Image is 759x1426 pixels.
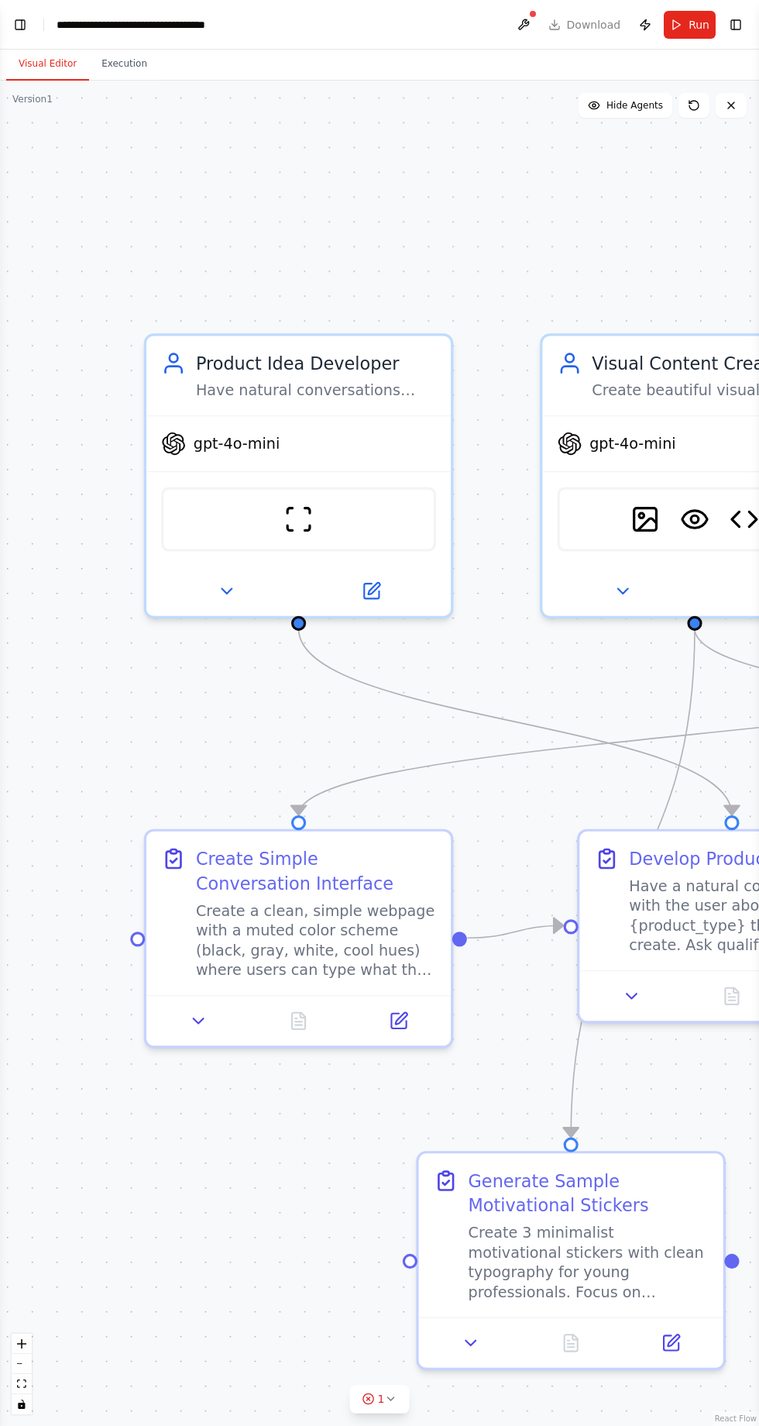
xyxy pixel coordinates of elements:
div: Generate Sample Motivational StickersCreate 3 minimalist motivational stickers with clean typogra... [416,1151,726,1370]
button: Show left sidebar [9,14,31,36]
button: Open in side panel [628,1328,713,1358]
div: Product Idea Developer [196,351,436,376]
button: Open in side panel [356,1006,441,1035]
button: Show right sidebar [725,14,747,36]
div: Generate Sample Motivational Stickers [469,1169,709,1218]
button: Run [664,11,716,39]
g: Edge from bc7c09d8-136e-4f90-8ddb-d7879344eb4f to b09c465f-2dd9-4f0b-ad9a-aa996e896049 [467,913,563,950]
div: Version 1 [12,93,53,105]
img: ScrapeWebsiteTool [283,505,313,534]
span: Run [689,17,709,33]
img: Web Interface Manager [730,505,759,534]
div: Create 3 minimalist motivational stickers with clean typography for young professionals. Focus on... [469,1223,709,1302]
nav: breadcrumb [57,17,205,33]
div: Have natural conversations with users to understand what {product_type} they want to create. Ask ... [196,381,436,401]
button: 1 [350,1385,410,1414]
div: Create Simple Conversation InterfaceCreate a clean, simple webpage with a muted color scheme (bla... [144,829,454,1049]
button: zoom in [12,1334,32,1354]
span: gpt-4o-mini [194,434,280,454]
button: No output available [246,1006,351,1035]
div: Product Idea DeveloperHave natural conversations with users to understand what {product_type} the... [144,333,454,618]
a: React Flow attribution [715,1414,757,1423]
button: Open in side panel [301,577,441,606]
button: No output available [519,1328,623,1358]
div: React Flow controls [12,1334,32,1414]
span: Hide Agents [606,99,663,112]
span: gpt-4o-mini [589,434,676,454]
img: VisionTool [680,505,709,534]
g: Edge from df624873-8c4d-445a-9835-6398ed3a2d76 to c451e6ba-1f49-408d-83cf-d2dfce5fc46f [558,629,707,1137]
button: Execution [89,48,160,81]
span: 1 [378,1391,385,1407]
button: Visual Editor [6,48,89,81]
button: Hide Agents [579,93,672,118]
button: zoom out [12,1354,32,1374]
div: Create Simple Conversation Interface [196,846,436,896]
img: DallETool [630,505,660,534]
g: Edge from d4dc7376-9ac6-49be-90ee-c09e5528af9a to b09c465f-2dd9-4f0b-ad9a-aa996e896049 [287,629,744,815]
button: fit view [12,1374,32,1394]
div: Create a clean, simple webpage with a muted color scheme (black, gray, white, cool hues) where us... [196,901,436,980]
button: toggle interactivity [12,1394,32,1414]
